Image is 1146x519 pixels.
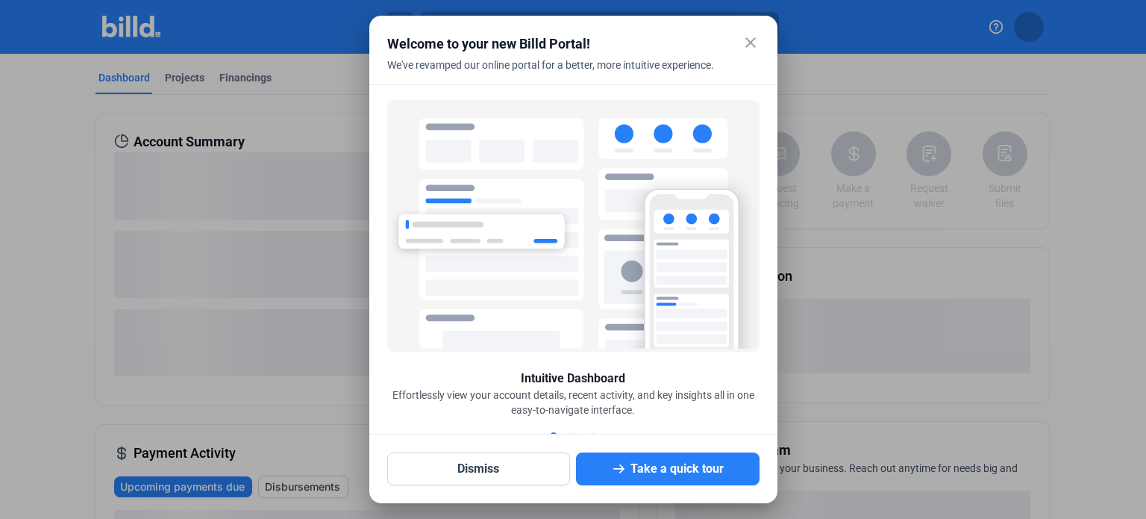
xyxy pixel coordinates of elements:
div: Intuitive Dashboard [521,370,625,388]
button: Dismiss [387,453,571,485]
div: We've revamped our online portal for a better, more intuitive experience. [387,58,722,90]
div: Effortlessly view your account details, recent activity, and key insights all in one easy-to-navi... [387,388,760,417]
div: Welcome to your new Billd Portal! [387,34,722,55]
mat-icon: close [742,34,760,52]
button: Take a quick tour [576,453,760,485]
